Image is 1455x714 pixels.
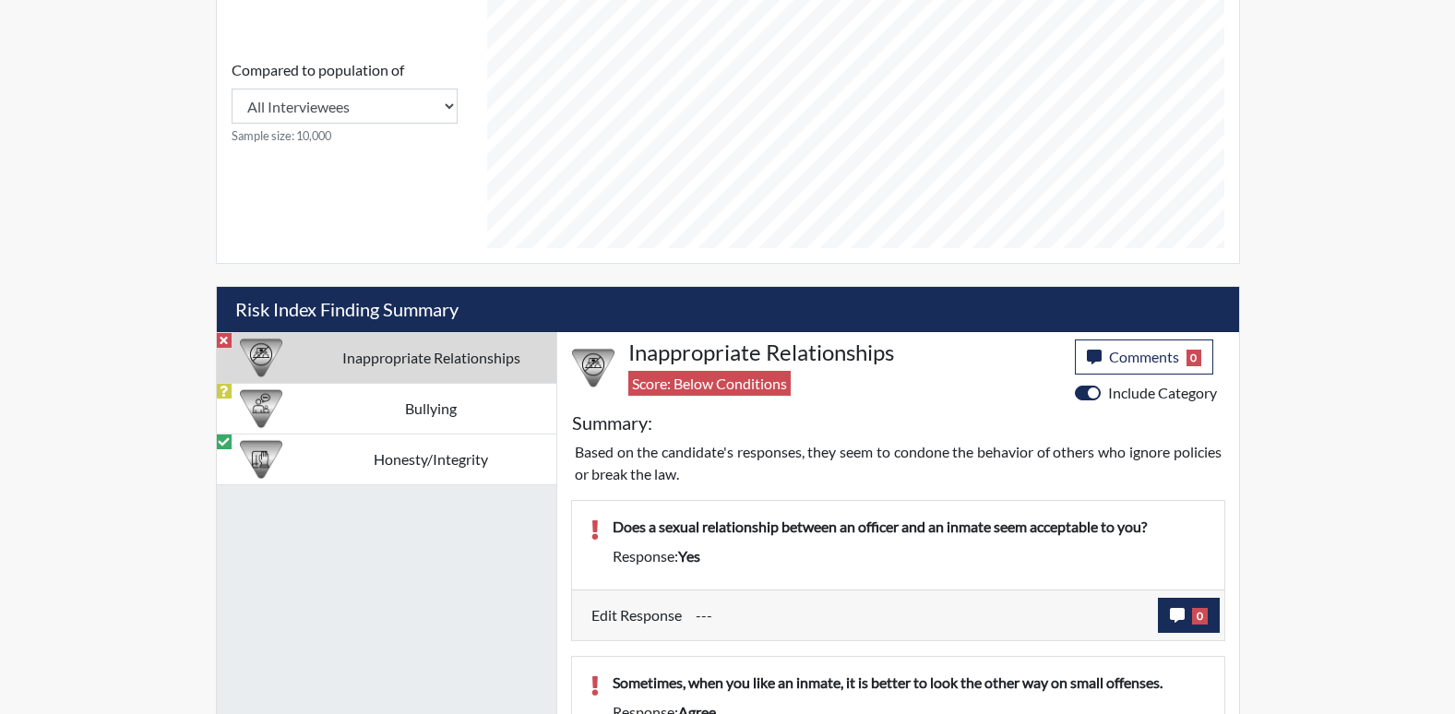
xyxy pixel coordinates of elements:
[1075,339,1214,375] button: Comments0
[628,371,791,396] span: Score: Below Conditions
[572,347,614,389] img: CATEGORY%20ICON-14.139f8ef7.png
[240,337,282,379] img: CATEGORY%20ICON-14.139f8ef7.png
[1187,350,1202,366] span: 0
[232,59,458,145] div: Consistency Score comparison among population
[240,438,282,481] img: CATEGORY%20ICON-11.a5f294f4.png
[1192,608,1208,625] span: 0
[599,545,1220,567] div: Response:
[678,547,700,565] span: yes
[306,434,556,484] td: Honesty/Integrity
[306,383,556,434] td: Bullying
[306,332,556,383] td: Inappropriate Relationships
[240,387,282,430] img: CATEGORY%20ICON-04.6d01e8fa.png
[575,441,1222,485] p: Based on the candidate's responses, they seem to condone the behavior of others who ignore polici...
[1158,598,1220,633] button: 0
[217,287,1239,332] h5: Risk Index Finding Summary
[591,598,682,633] label: Edit Response
[232,127,458,145] small: Sample size: 10,000
[1109,348,1179,365] span: Comments
[613,516,1206,538] p: Does a sexual relationship between an officer and an inmate seem acceptable to you?
[232,59,404,81] label: Compared to population of
[572,411,652,434] h5: Summary:
[1108,382,1217,404] label: Include Category
[682,598,1158,633] div: Update the test taker's response, the change might impact the score
[613,672,1206,694] p: Sometimes, when you like an inmate, it is better to look the other way on small offenses.
[628,339,1061,366] h4: Inappropriate Relationships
